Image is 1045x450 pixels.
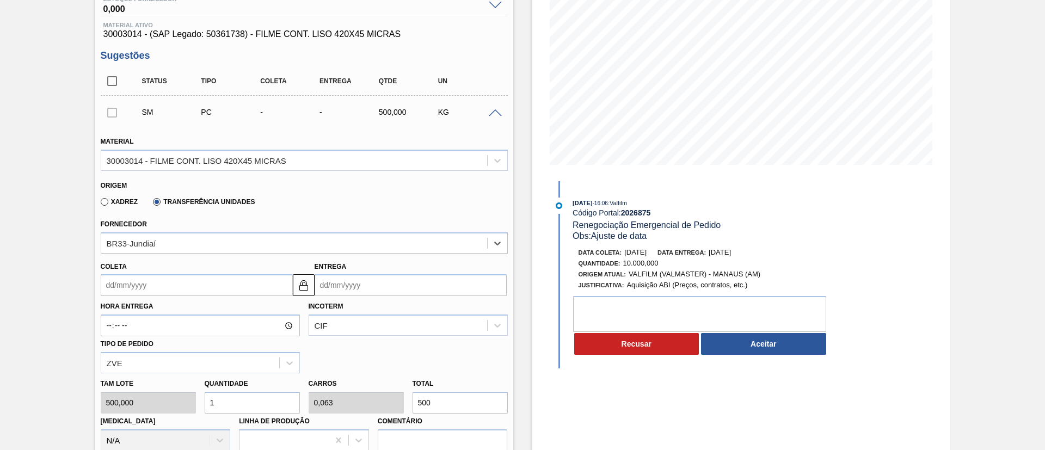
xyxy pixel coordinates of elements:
[101,417,156,425] label: [MEDICAL_DATA]
[101,138,134,145] label: Material
[657,249,706,256] span: Data entrega:
[623,259,659,267] span: 10.000,000
[198,108,264,116] div: Pedido de Compra
[579,282,624,288] span: Justificativa:
[701,333,826,355] button: Aceitar
[101,263,127,270] label: Coleta
[107,156,286,165] div: 30003014 - FILME CONT. LISO 420X45 MICRAS
[626,281,747,289] span: Aquisição ABI (Preços, contratos, etc.)
[608,200,627,206] span: : Valfilm
[579,249,622,256] span: Data coleta:
[107,358,122,367] div: ZVE
[579,260,620,267] span: Quantidade :
[101,299,300,315] label: Hora Entrega
[101,376,196,392] label: Tam lote
[317,77,383,85] div: Entrega
[573,208,831,217] div: Código Portal:
[621,208,651,217] strong: 2026875
[101,220,147,228] label: Fornecedor
[413,380,434,387] label: Total
[153,198,255,206] label: Transferência Unidades
[574,333,699,355] button: Recusar
[556,202,562,209] img: atual
[101,274,293,296] input: dd/mm/yyyy
[317,108,383,116] div: -
[101,182,127,189] label: Origem
[573,200,592,206] span: [DATE]
[378,414,508,429] label: Comentário
[309,303,343,310] label: Incoterm
[139,108,205,116] div: Sugestão Manual
[103,2,483,13] span: 0,000
[107,238,156,248] div: BR33-Jundiaí
[297,279,310,292] img: locked
[103,29,505,39] span: 30003014 - (SAP Legado: 50361738) - FILME CONT. LISO 420X45 MICRAS
[709,248,731,256] span: [DATE]
[315,321,328,330] div: CIF
[624,248,647,256] span: [DATE]
[205,380,248,387] label: Quantidade
[435,108,501,116] div: KG
[593,200,608,206] span: - 16:06
[257,108,323,116] div: -
[101,340,153,348] label: Tipo de pedido
[376,77,442,85] div: Qtde
[139,77,205,85] div: Status
[629,270,760,278] span: VALFILM (VALMASTER) - MANAUS (AM)
[573,231,647,241] span: Obs: Ajuste de data
[103,22,505,28] span: Material ativo
[101,198,138,206] label: Xadrez
[309,380,337,387] label: Carros
[239,417,310,425] label: Linha de Produção
[257,77,323,85] div: Coleta
[293,274,315,296] button: locked
[579,271,626,278] span: Origem Atual:
[573,220,721,230] span: Renegociação Emergencial de Pedido
[435,77,501,85] div: UN
[376,108,442,116] div: 500,000
[101,50,508,61] h3: Sugestões
[315,274,507,296] input: dd/mm/yyyy
[198,77,264,85] div: Tipo
[315,263,347,270] label: Entrega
